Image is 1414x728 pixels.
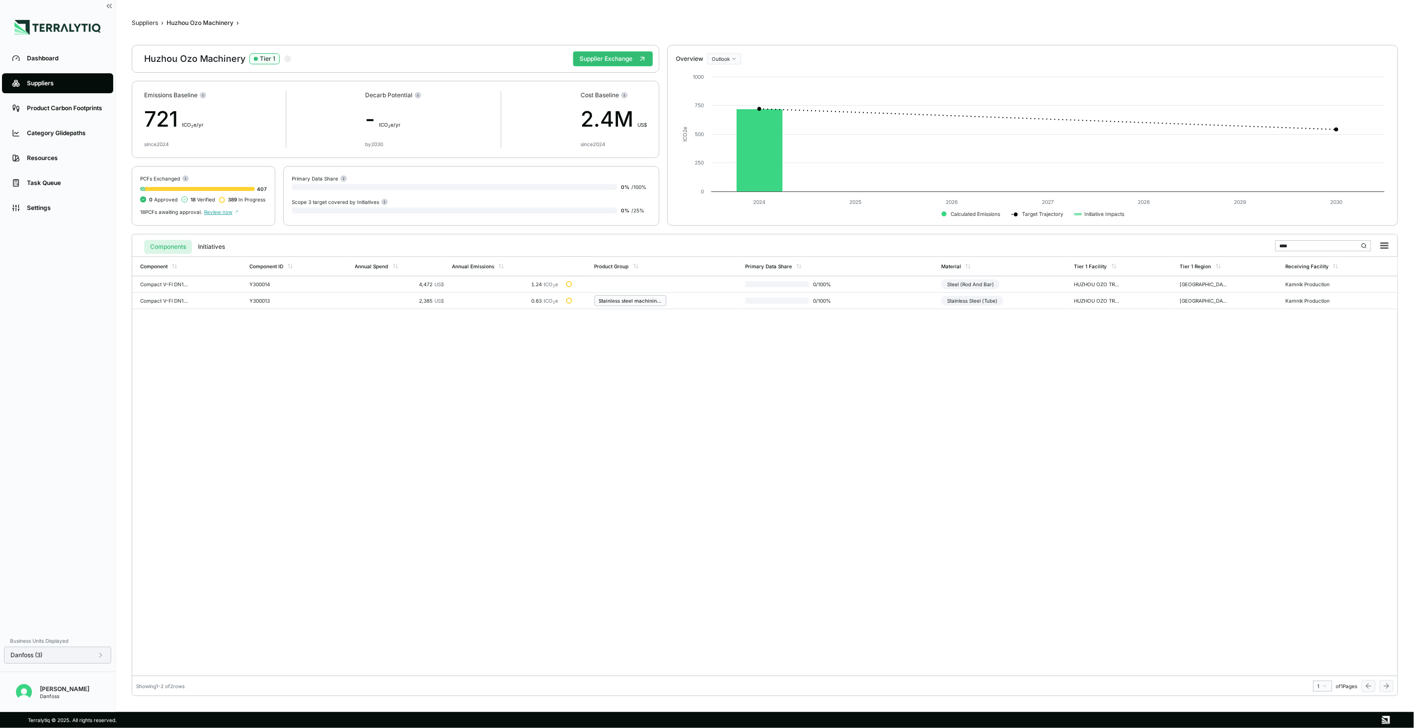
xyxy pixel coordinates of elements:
[249,281,297,287] div: Y300014
[434,281,444,287] span: US$
[1042,199,1054,205] text: 2027
[12,680,36,704] button: Open user button
[1022,211,1064,217] text: Target Trajectory
[365,91,421,99] div: Decarb Potential
[941,296,1004,306] div: Stainless Steel (Tube)
[355,281,444,287] div: 4,472
[249,298,297,304] div: Y300013
[1180,281,1228,287] div: [GEOGRAPHIC_DATA]
[355,298,444,304] div: 2,385
[132,19,158,27] button: Suppliers
[452,281,558,287] div: 1.24
[144,240,192,254] button: Components
[753,199,766,205] text: 2024
[941,263,961,269] div: Material
[140,209,202,215] span: 18 PCFs awaiting approval.
[1074,298,1122,304] div: HUZHOU OZO TRADE CO., LTD - [GEOGRAPHIC_DATA]
[544,281,558,287] span: tCO e
[355,263,389,269] div: Annual Spend
[599,298,662,304] div: Stainless steel machining part
[682,127,688,142] text: tCO e
[365,103,421,135] div: -
[1180,263,1212,269] div: Tier 1 Region
[581,103,647,135] div: 2.4M
[27,154,103,162] div: Resources
[292,198,388,205] div: Scope 3 target covered by Initiatives
[14,20,101,35] img: Logo
[16,684,32,700] img: Erato Panayiotou
[1234,199,1246,205] text: 2029
[140,281,188,287] div: Compact V-Fl DN100 PN40 CS
[946,199,958,205] text: 2026
[191,124,194,129] sub: 2
[693,74,704,80] text: 1000
[149,196,178,202] span: Approved
[1180,298,1228,304] div: [GEOGRAPHIC_DATA]
[4,635,111,647] div: Business Units Displayed
[144,103,206,135] div: 721
[161,19,164,27] span: ›
[707,53,741,64] button: Outlook
[144,53,292,65] div: Huzhou Ozo Machinery
[192,240,231,254] button: Initiatives
[292,175,347,182] div: Primary Data Share
[595,263,629,269] div: Product Group
[10,651,42,659] span: Danfoss (3)
[581,141,605,147] div: since 2024
[434,298,444,304] span: US$
[140,298,188,304] div: Compact V-Fl DN100 PN40 StS
[452,263,494,269] div: Annual Emissions
[581,91,647,99] div: Cost Baseline
[1336,683,1358,689] span: of 1 Pages
[27,79,103,87] div: Suppliers
[365,141,383,147] div: by 2030
[191,196,215,202] span: Verified
[695,160,704,166] text: 250
[136,683,185,689] div: Showing 1 - 2 of 2 rows
[149,196,153,202] span: 0
[167,19,233,27] div: Huzhou Ozo Machinery
[631,207,644,213] span: / 25 %
[1074,281,1122,287] div: HUZHOU OZO TRADE CO., LTD - [GEOGRAPHIC_DATA]
[676,55,703,63] div: Overview
[182,122,203,128] span: t CO e/yr
[40,693,89,699] div: Danfoss
[701,188,704,194] text: 0
[236,19,239,27] span: ›
[191,196,196,202] span: 18
[27,179,103,187] div: Task Queue
[941,279,1000,289] div: Steel (Rod And Bar)
[621,184,629,190] span: 0 %
[144,91,206,99] div: Emissions Baseline
[1084,211,1124,217] text: Initiative Impacts
[637,122,647,128] span: US$
[951,211,1000,217] text: Calculated Emissions
[388,124,391,129] sub: 2
[745,263,792,269] div: Primary Data Share
[228,196,237,202] span: 389
[1285,298,1333,304] div: Kamnik Production
[249,263,283,269] div: Component ID
[573,51,653,66] button: Supplier Exchange
[1330,199,1342,205] text: 2030
[553,300,555,305] sub: 2
[228,196,265,202] span: In Progress
[631,184,646,190] span: / 100 %
[27,129,103,137] div: Category Glidepaths
[553,284,555,288] sub: 2
[260,55,275,63] div: Tier 1
[257,186,267,192] span: 407
[695,131,704,137] text: 500
[27,54,103,62] div: Dashboard
[452,298,558,304] div: 0.63
[379,122,401,128] span: t CO e/yr
[809,298,841,304] span: 0 / 100 %
[544,298,558,304] span: tCO e
[144,141,169,147] div: since 2024
[1138,199,1150,205] text: 2028
[1074,263,1107,269] div: Tier 1 Facility
[204,209,238,215] span: Review now
[27,204,103,212] div: Settings
[849,199,861,205] text: 2025
[621,207,629,213] span: 0 %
